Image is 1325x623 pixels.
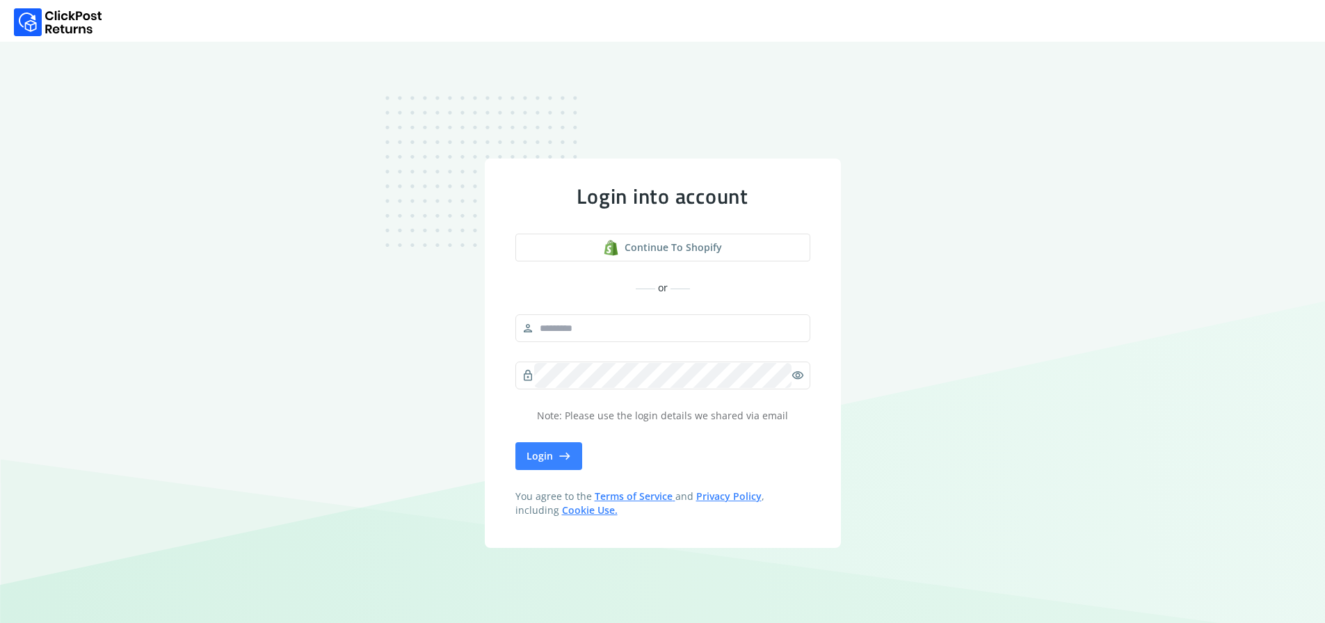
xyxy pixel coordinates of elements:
[515,442,582,470] button: Login east
[515,409,810,423] p: Note: Please use the login details we shared via email
[515,281,810,295] div: or
[696,489,762,503] a: Privacy Policy
[522,318,534,338] span: person
[595,489,675,503] a: Terms of Service
[792,366,804,385] span: visibility
[559,446,571,466] span: east
[603,240,619,256] img: shopify logo
[14,8,102,36] img: Logo
[522,366,534,385] span: lock
[515,234,810,261] a: shopify logoContinue to shopify
[515,489,810,517] span: You agree to the and , including
[515,184,810,209] div: Login into account
[515,234,810,261] button: Continue to shopify
[625,241,722,254] span: Continue to shopify
[562,503,618,517] a: Cookie Use.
